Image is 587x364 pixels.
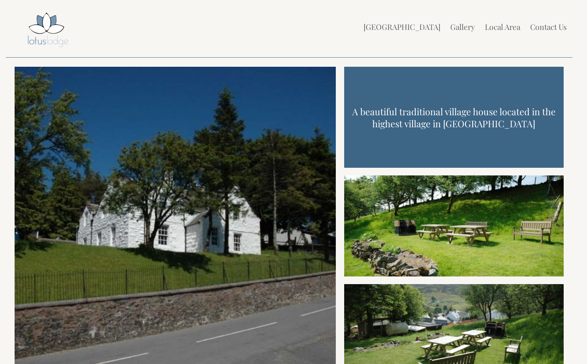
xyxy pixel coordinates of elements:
[10,10,83,50] img: Lotus Lodge
[450,22,475,32] a: Gallery
[364,22,440,32] a: [GEOGRAPHIC_DATA]
[346,105,561,129] h1: A beautiful traditional village house located in the highest village in [GEOGRAPHIC_DATA]
[344,175,564,284] img: DSC_9917.original.full.jpg
[485,22,520,32] a: Local Area
[530,22,567,32] a: Contact Us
